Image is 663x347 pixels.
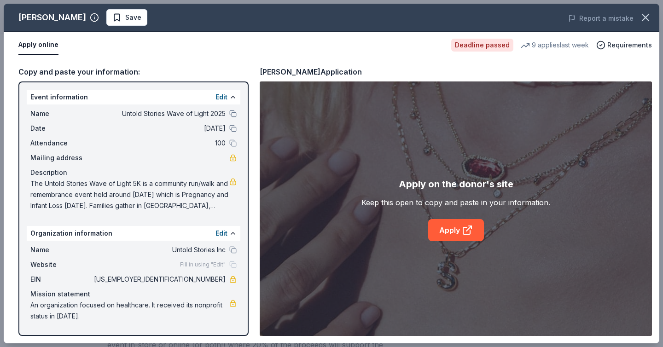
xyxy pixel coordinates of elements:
div: Description [30,167,237,178]
span: Date [30,123,92,134]
span: EIN [30,274,92,285]
span: Untold Stories Wave of Light 2025 [92,108,226,119]
span: An organization focused on healthcare. It received its nonprofit status in [DATE]. [30,300,229,322]
div: [PERSON_NAME] Application [260,66,362,78]
span: Fill in using "Edit" [180,261,226,268]
button: Save [106,9,147,26]
div: 9 applies last week [521,40,589,51]
div: Keep this open to copy and paste in your information. [361,197,550,208]
div: Copy and paste your information: [18,66,249,78]
button: Edit [215,92,227,103]
button: Edit [215,228,227,239]
div: [PERSON_NAME] [18,10,86,25]
div: Event information [27,90,240,104]
button: Report a mistake [568,13,634,24]
div: Deadline passed [451,39,513,52]
span: Mailing address [30,152,92,163]
span: Untold Stories Inc [92,244,226,255]
button: Requirements [596,40,652,51]
span: Save [125,12,141,23]
span: Name [30,108,92,119]
button: Apply online [18,35,58,55]
span: [DATE] [92,123,226,134]
span: Requirements [607,40,652,51]
span: Name [30,244,92,255]
span: 100 [92,138,226,149]
span: The Untold Stories Wave of Light 5K is a community run/walk and remembrance event held around [DA... [30,178,229,211]
div: Organization information [27,226,240,241]
span: Attendance [30,138,92,149]
span: [US_EMPLOYER_IDENTIFICATION_NUMBER] [92,274,226,285]
div: Apply on the donor's site [399,177,513,191]
div: Mission statement [30,289,237,300]
span: Website [30,259,92,270]
a: Apply [428,219,484,241]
